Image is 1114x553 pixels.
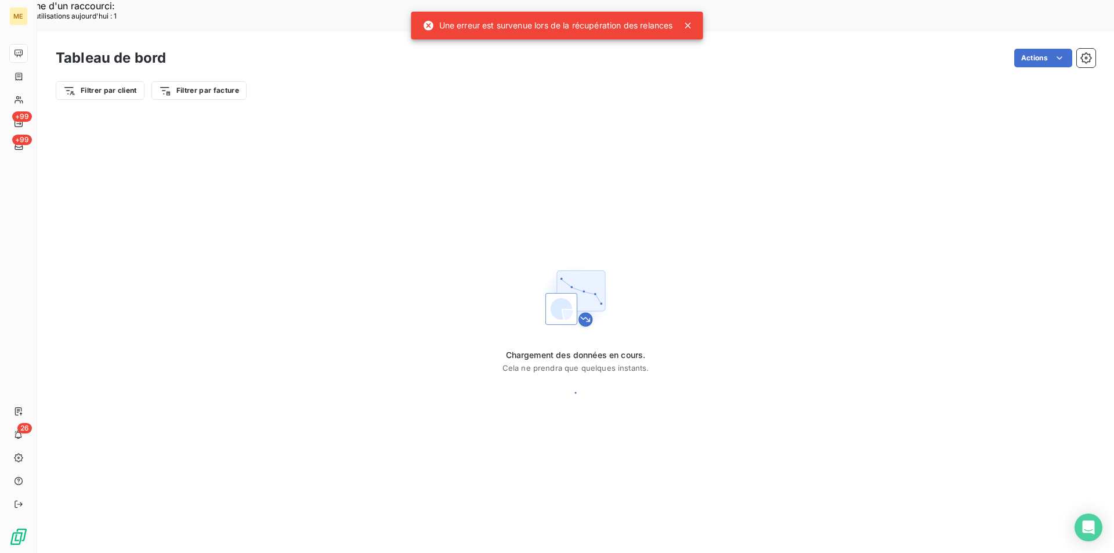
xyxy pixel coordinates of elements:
div: Open Intercom Messenger [1075,514,1102,541]
button: Filtrer par facture [151,81,247,100]
img: First time [538,261,613,335]
span: +99 [12,135,32,145]
div: Une erreur est survenue lors de la récupération des relances [423,15,673,36]
button: Actions [1014,49,1072,67]
h3: Tableau de bord [56,48,166,68]
span: Cela ne prendra que quelques instants. [502,363,649,373]
button: Filtrer par client [56,81,144,100]
span: Chargement des données en cours. [502,349,649,361]
span: 26 [17,423,32,433]
img: Logo LeanPay [9,527,28,546]
span: +99 [12,111,32,122]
